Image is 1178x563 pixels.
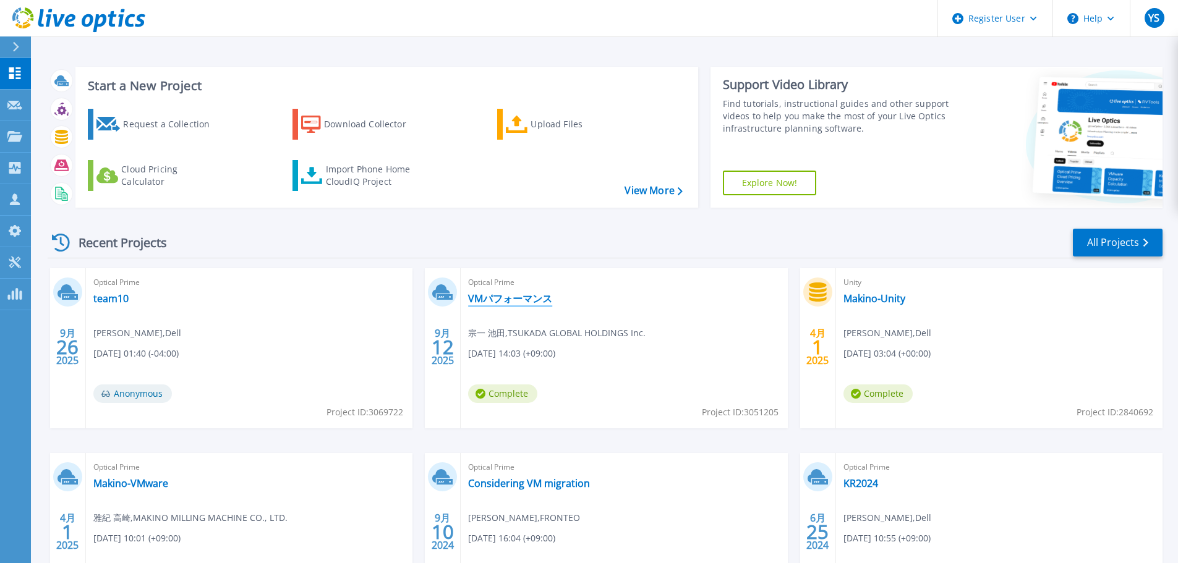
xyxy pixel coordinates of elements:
div: Import Phone Home CloudIQ Project [326,163,422,188]
span: Complete [843,384,913,403]
a: KR2024 [843,477,878,489]
a: Makino-VMware [93,477,168,489]
a: All Projects [1073,229,1163,256]
div: Download Collector [324,112,423,137]
div: 4月 2025 [56,509,79,554]
div: Recent Projects [48,227,184,258]
div: Upload Files [531,112,630,137]
span: [PERSON_NAME] , FRONTEO [468,511,580,525]
span: [DATE] 01:40 (-04:00) [93,347,179,360]
div: Find tutorials, instructional guides and other support videos to help you make the most of your L... [723,98,954,135]
a: team10 [93,292,129,305]
h3: Start a New Project [88,79,682,93]
a: VMパフォーマンス [468,292,552,305]
span: 宗一 池田 , TSUKADA GLOBAL HOLDINGS Inc. [468,326,646,340]
a: Considering VM migration [468,477,590,489]
div: Cloud Pricing Calculator [121,163,220,188]
div: Request a Collection [123,112,222,137]
span: YS [1148,13,1159,23]
span: 25 [806,527,829,537]
span: Optical Prime [93,276,405,289]
span: Anonymous [93,384,172,403]
span: [DATE] 10:01 (+09:00) [93,531,181,545]
span: Optical Prime [468,276,780,289]
span: Unity [843,276,1155,289]
div: Support Video Library [723,77,954,93]
a: Request a Collection [88,109,226,140]
span: 1 [812,342,823,352]
a: Upload Files [497,109,635,140]
span: [PERSON_NAME] , Dell [843,326,931,340]
span: [PERSON_NAME] , Dell [93,326,181,340]
span: 26 [56,342,79,352]
span: 雅紀 高崎 , MAKINO MILLING MACHINE CO., LTD. [93,511,288,525]
a: View More [625,185,682,197]
a: Explore Now! [723,171,817,195]
span: 1 [62,527,73,537]
span: Optical Prime [843,460,1155,474]
span: Optical Prime [93,460,405,474]
a: Cloud Pricing Calculator [88,160,226,191]
span: Complete [468,384,537,403]
div: 9月 2025 [431,324,455,370]
div: 6月 2024 [806,509,829,554]
div: 9月 2025 [56,324,79,370]
div: 4月 2025 [806,324,829,370]
span: Project ID: 3051205 [702,405,779,419]
span: Project ID: 2840692 [1077,405,1153,419]
span: [DATE] 14:03 (+09:00) [468,347,555,360]
span: [DATE] 16:04 (+09:00) [468,531,555,545]
a: Makino-Unity [843,292,905,305]
span: Optical Prime [468,460,780,474]
span: 12 [432,342,454,352]
div: 9月 2024 [431,509,455,554]
span: Project ID: 3069722 [327,405,403,419]
span: [DATE] 10:55 (+09:00) [843,531,931,545]
span: 10 [432,527,454,537]
span: [PERSON_NAME] , Dell [843,511,931,525]
span: [DATE] 03:04 (+00:00) [843,347,931,360]
a: Download Collector [292,109,430,140]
